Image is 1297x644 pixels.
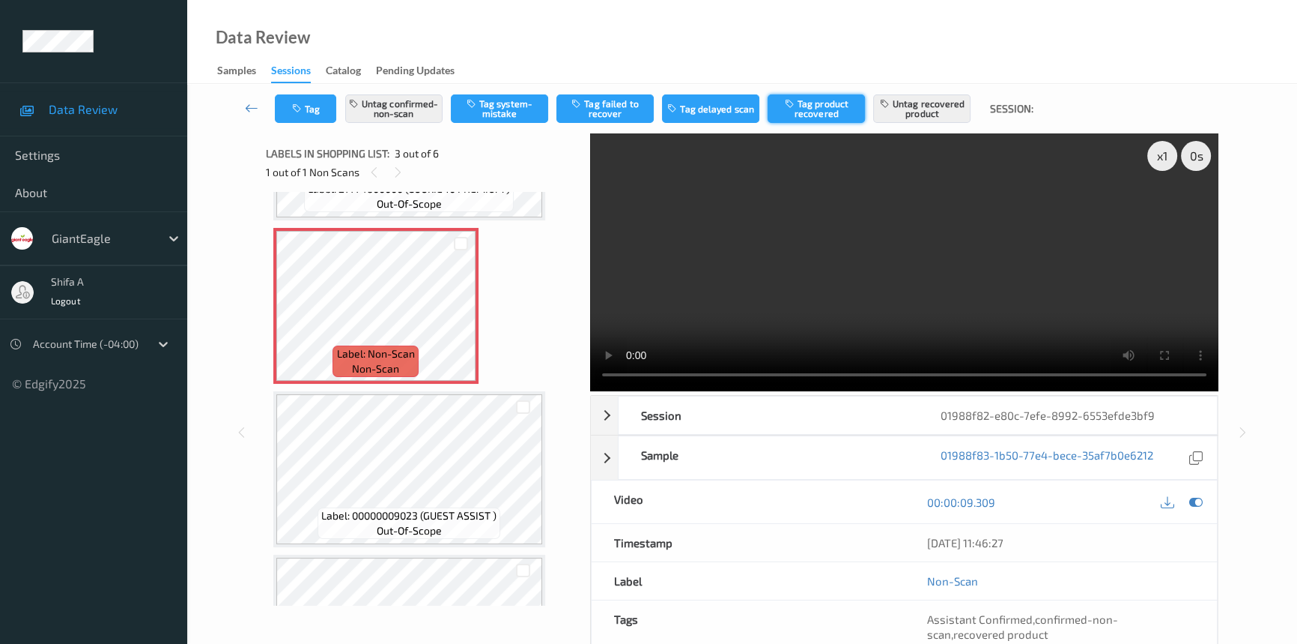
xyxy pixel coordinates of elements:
[918,397,1218,434] div: 01988f82-e80c-7efe-8992-6553efde3bf9
[768,94,865,123] button: Tag product recovered
[337,346,415,361] span: Label: Non-Scan
[927,613,1118,641] span: confirmed-non-scan
[217,63,256,82] div: Samples
[395,146,439,161] span: 3 out of 6
[591,396,1218,435] div: Session01988f82-e80c-7efe-8992-6553efde3bf9
[1147,141,1177,171] div: x 1
[592,481,905,523] div: Video
[271,61,326,83] a: Sessions
[266,163,580,181] div: 1 out of 1 Non Scans
[217,61,271,82] a: Samples
[352,361,399,376] span: non-scan
[451,94,548,123] button: Tag system-mistake
[953,628,1048,641] span: recovered product
[556,94,654,123] button: Tag failed to recover
[271,63,311,83] div: Sessions
[941,448,1153,468] a: 01988f83-1b50-77e4-bece-35af7b0e6212
[990,101,1033,116] span: Session:
[619,397,918,434] div: Session
[1181,141,1211,171] div: 0 s
[927,613,1118,641] span: , ,
[376,63,455,82] div: Pending Updates
[927,495,995,510] a: 00:00:09.309
[376,61,470,82] a: Pending Updates
[592,524,905,562] div: Timestamp
[326,63,361,82] div: Catalog
[927,535,1195,550] div: [DATE] 11:46:27
[266,146,389,161] span: Labels in shopping list:
[216,30,310,45] div: Data Review
[345,94,443,123] button: Untag confirmed-non-scan
[927,574,978,589] a: Non-Scan
[927,613,1033,626] span: Assistant Confirmed
[662,94,759,123] button: Tag delayed scan
[592,562,905,600] div: Label
[591,436,1218,480] div: Sample01988f83-1b50-77e4-bece-35af7b0e6212
[377,523,442,538] span: out-of-scope
[873,94,971,123] button: Untag recovered product
[377,196,442,211] span: out-of-scope
[321,508,496,523] span: Label: 00000009023 (GUEST ASSIST )
[619,436,918,479] div: Sample
[275,94,336,123] button: Tag
[326,61,376,82] a: Catalog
